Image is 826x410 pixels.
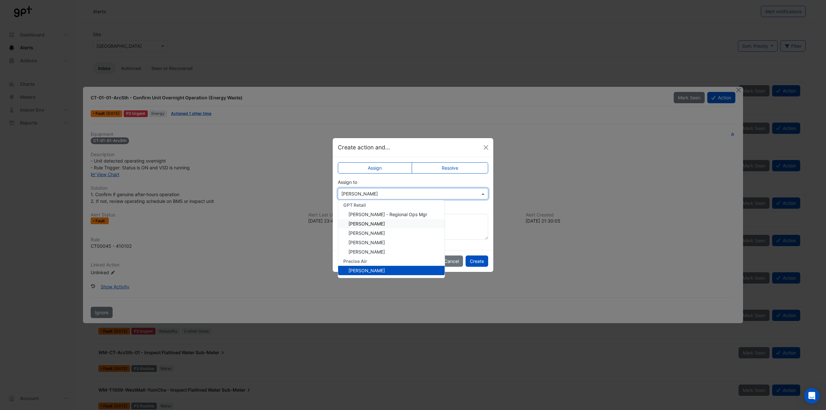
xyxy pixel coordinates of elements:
div: Options List [338,200,445,278]
span: Precise Air [343,258,367,264]
h5: Create action and... [338,143,390,152]
label: Assign to [338,179,357,185]
span: [PERSON_NAME] [348,221,385,226]
span: [PERSON_NAME] [348,230,385,236]
button: Create [466,255,488,267]
div: Open Intercom Messenger [804,388,820,404]
span: [PERSON_NAME] [348,268,385,273]
label: Assign [338,162,412,174]
span: [PERSON_NAME] [348,240,385,245]
button: Close [481,143,491,152]
button: Cancel [440,255,463,267]
span: [PERSON_NAME] [348,249,385,255]
span: [PERSON_NAME] - Regional Ops Mgr [348,212,427,217]
span: GPT Retail [343,202,366,208]
label: Resolve [412,162,489,174]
